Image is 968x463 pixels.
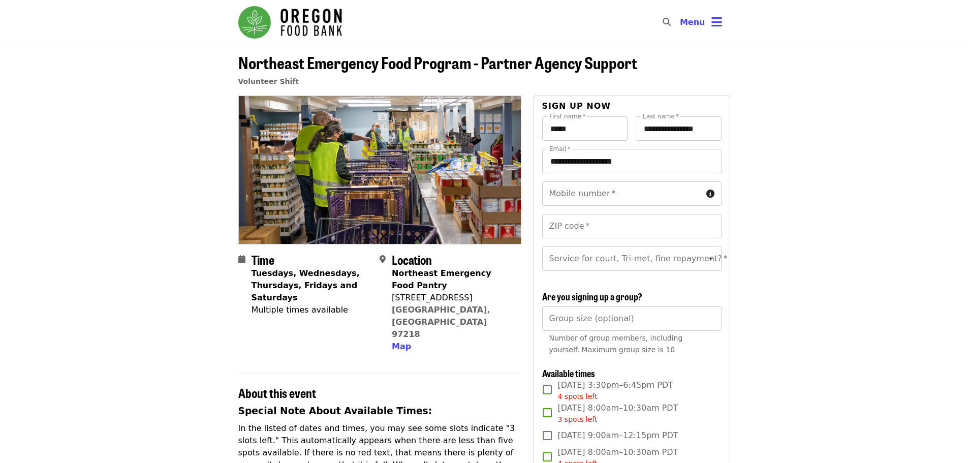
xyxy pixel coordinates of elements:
i: calendar icon [238,255,245,264]
input: ZIP code [542,214,722,238]
button: Toggle account menu [672,10,730,35]
span: Time [252,251,274,268]
i: bars icon [711,15,722,29]
label: First name [549,113,586,119]
span: 3 spots left [558,415,598,423]
strong: Northeast Emergency Food Pantry [392,268,491,290]
span: Available times [542,366,595,380]
strong: Tuesdays, Wednesdays, Thursdays, Fridays and Saturdays [252,268,360,302]
input: [object Object] [542,306,722,331]
span: Number of group members, including yourself. Maximum group size is 10 [549,334,683,354]
span: Sign up now [542,101,611,111]
div: Multiple times available [252,304,372,316]
i: circle-info icon [706,189,714,199]
i: map-marker-alt icon [380,255,386,264]
input: Email [542,149,722,173]
a: Volunteer Shift [238,77,299,85]
input: Mobile number [542,181,702,206]
label: Last name [643,113,679,119]
span: Northeast Emergency Food Program - Partner Agency Support [238,50,637,74]
input: First name [542,116,628,141]
input: Last name [636,116,722,141]
img: Northeast Emergency Food Program - Partner Agency Support organized by Oregon Food Bank [239,96,521,244]
a: [GEOGRAPHIC_DATA], [GEOGRAPHIC_DATA] 97218 [392,305,490,339]
strong: Special Note About Available Times: [238,406,432,416]
button: Open [704,252,718,266]
div: [STREET_ADDRESS] [392,292,513,304]
span: Are you signing up a group? [542,290,642,303]
span: 4 spots left [558,392,598,400]
span: Menu [680,17,705,27]
input: Search [677,10,685,35]
span: About this event [238,384,316,402]
i: search icon [663,17,671,27]
span: Location [392,251,432,268]
label: Email [549,146,571,152]
img: Oregon Food Bank - Home [238,6,342,39]
span: Map [392,342,411,351]
span: [DATE] 8:00am–10:30am PDT [558,402,678,425]
span: [DATE] 9:00am–12:15pm PDT [558,429,678,442]
span: [DATE] 3:30pm–6:45pm PDT [558,379,673,402]
button: Map [392,341,411,353]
